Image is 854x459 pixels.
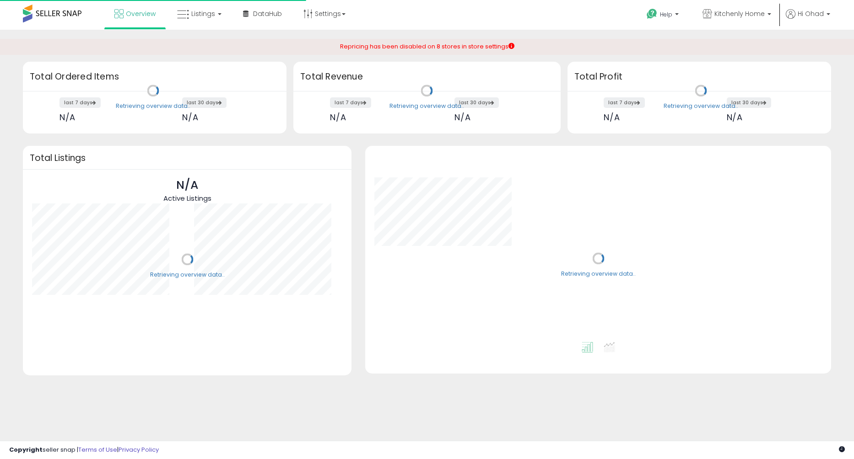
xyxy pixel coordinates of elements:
[253,9,282,18] span: DataHub
[150,271,225,279] div: Retrieving overview data..
[639,1,688,30] a: Help
[660,11,672,18] span: Help
[786,9,830,30] a: Hi Ohad
[191,9,215,18] span: Listings
[714,9,765,18] span: Kitchenly Home
[664,102,738,110] div: Retrieving overview data..
[561,270,636,278] div: Retrieving overview data..
[116,102,190,110] div: Retrieving overview data..
[646,8,658,20] i: Get Help
[340,43,514,51] div: Repricing has been disabled on 8 stores in store settings
[798,9,824,18] span: Hi Ohad
[126,9,156,18] span: Overview
[389,102,464,110] div: Retrieving overview data..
